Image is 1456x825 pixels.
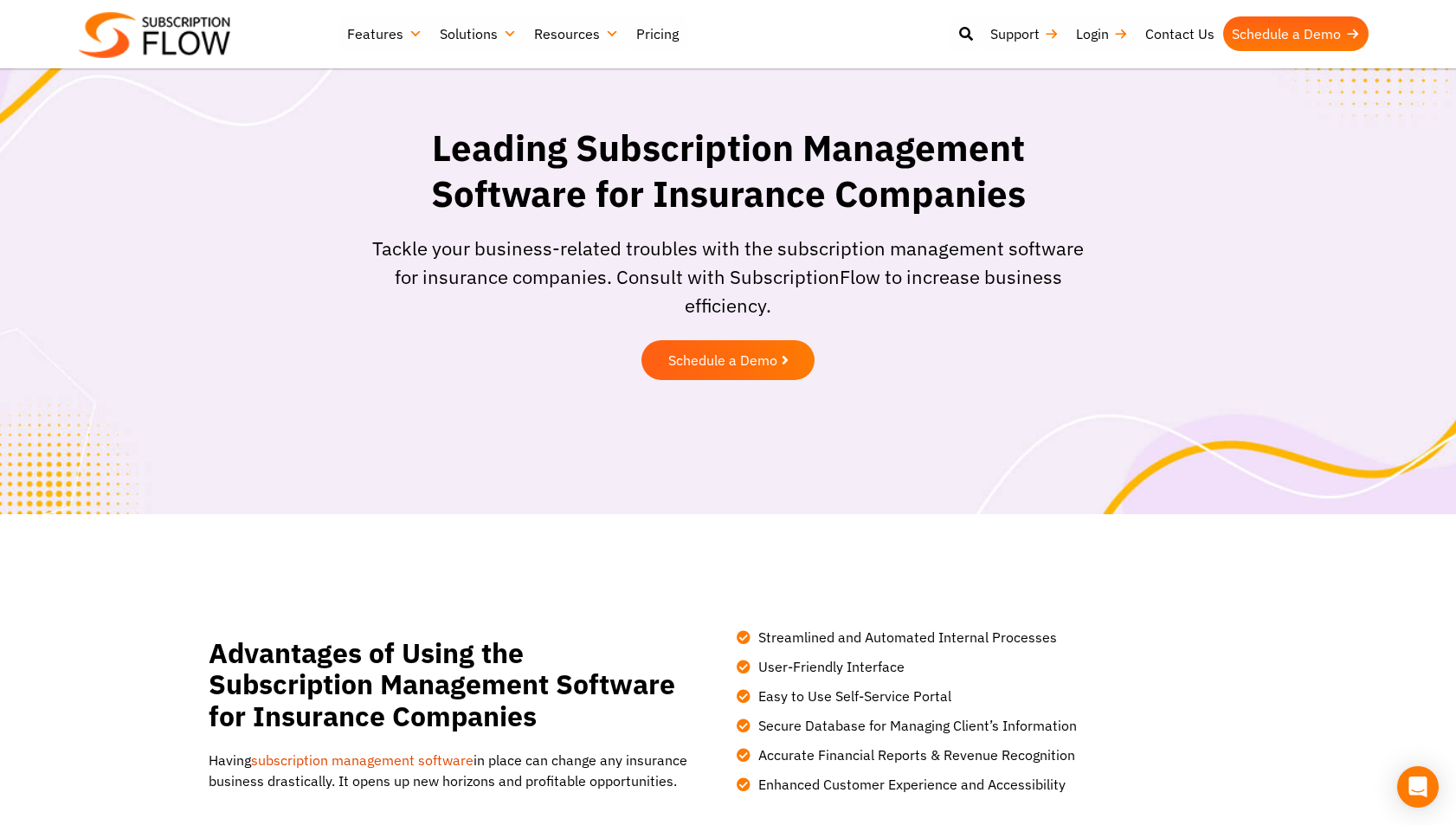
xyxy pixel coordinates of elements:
span: Easy to Use Self-Service Portal [754,686,951,706]
a: Features [338,16,431,51]
p: Tackle your business-related troubles with the subscription management software for insurance com... [369,234,1087,319]
img: Subscriptionflow [79,12,230,58]
a: Contact Us [1137,16,1223,51]
a: Resources [525,16,628,51]
a: Support [982,16,1067,51]
a: Schedule a Demo [1223,16,1369,51]
a: Login [1067,16,1137,51]
a: Solutions [431,16,525,51]
a: subscription management software [251,751,474,769]
span: Streamlined and Automated Internal Processes [754,627,1057,648]
span: Enhanced Customer Experience and Accessibility [754,774,1066,795]
span: Secure Database for Managing Client’s Information [754,715,1077,736]
a: Pricing [628,16,687,51]
h2: Advantages of Using the Subscription Management Software for Insurance Companies [209,637,693,732]
div: Open Intercom Messenger [1397,766,1439,808]
span: User-Friendly Interface [754,656,905,677]
span: Accurate Financial Reports & Revenue Recognition [754,744,1075,765]
a: Schedule a Demo [641,340,815,380]
p: Having in place can change any insurance business drastically. It opens up new horizons and profi... [209,750,693,791]
h1: Leading Subscription Management Software for Insurance Companies [369,126,1087,216]
span: Schedule a Demo [668,353,777,367]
